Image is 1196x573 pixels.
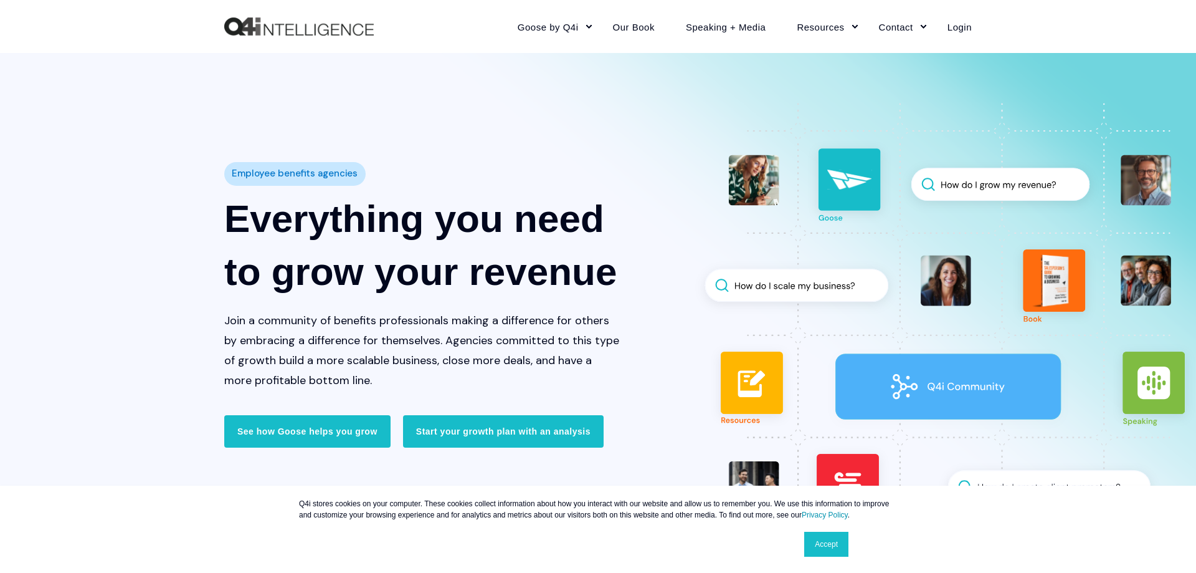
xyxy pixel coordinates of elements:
[224,17,374,36] img: Q4intelligence, LLC logo
[224,311,620,390] p: Join a community of benefits professionals making a difference for others by embracing a differen...
[224,17,374,36] a: Back to Home
[224,192,620,298] h1: Everything you need to grow your revenue
[224,415,391,448] a: See how Goose helps you grow
[232,165,358,183] span: Employee benefits agencies
[403,415,604,448] a: Start your growth plan with an analysis
[299,498,897,521] p: Q4i stores cookies on your computer. These cookies collect information about how you interact wit...
[802,511,848,519] a: Privacy Policy
[804,532,848,557] a: Accept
